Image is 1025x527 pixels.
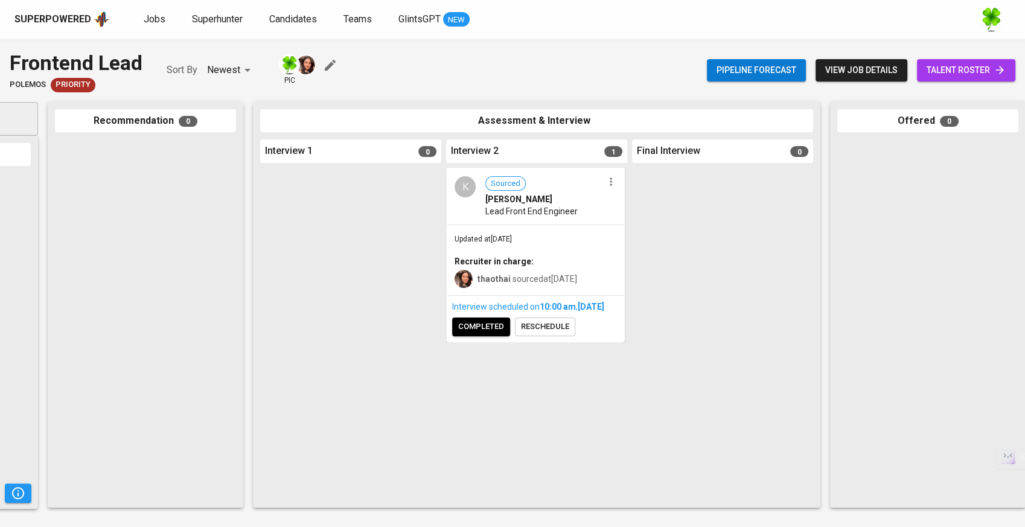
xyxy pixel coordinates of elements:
span: Teams [343,13,372,25]
div: Frontend Lead [10,48,142,78]
span: 0 [418,146,436,157]
span: Candidates [269,13,317,25]
span: 0 [940,116,959,127]
div: Interview scheduled on , [452,301,619,313]
span: Superhunter [192,13,243,25]
button: Open [31,118,34,120]
div: Assessment & Interview [260,109,813,133]
span: completed [458,320,504,334]
span: talent roster [927,63,1006,78]
div: Newest [207,59,255,81]
span: 0 [790,146,808,157]
span: reschedule [521,320,569,334]
button: reschedule [515,318,575,336]
img: f9493b8c-82b8-4f41-8722-f5d69bb1b761.jpg [979,7,1003,31]
span: GlintsGPT [398,13,441,25]
span: 0 [179,116,197,127]
span: Final Interview [637,144,700,158]
div: Recommendation [55,109,236,133]
a: Superhunter [192,12,245,27]
div: New Job received from Demand Team [51,78,95,92]
div: KSourced[PERSON_NAME]Lead Front End EngineerUpdated at[DATE]Recruiter in charge:thaothai sourceda... [446,168,625,342]
img: app logo [94,10,110,28]
img: thao.thai@glints.com [296,56,315,74]
span: Interview 2 [451,144,499,158]
img: f9493b8c-82b8-4f41-8722-f5d69bb1b761.jpg [280,56,299,74]
a: Candidates [269,12,319,27]
a: Teams [343,12,374,27]
div: K [455,176,476,197]
div: pic [279,54,300,86]
span: view job details [825,63,898,78]
div: Superpowered [14,13,91,27]
span: Jobs [144,13,165,25]
button: Pipeline forecast [707,59,806,81]
span: Pipeline forecast [717,63,796,78]
span: Updated at [DATE] [455,235,512,243]
p: Sort By [167,63,197,77]
span: Priority [51,79,95,91]
p: Newest [207,63,240,77]
span: Polemos [10,79,46,91]
a: GlintsGPT NEW [398,12,470,27]
span: sourced at [DATE] [477,274,577,284]
div: Offered [837,109,1018,133]
button: view job details [816,59,907,81]
span: NEW [443,14,470,26]
span: [PERSON_NAME] [485,193,552,205]
a: Jobs [144,12,168,27]
span: 10:00 AM [540,302,576,311]
span: Sourced [486,178,525,190]
span: Interview 1 [265,144,313,158]
span: [DATE] [578,302,604,311]
b: Recruiter in charge: [455,257,534,266]
button: completed [452,318,510,336]
a: Superpoweredapp logo [14,10,110,28]
a: talent roster [917,59,1015,81]
button: Pipeline Triggers [5,484,31,503]
img: thao.thai@glints.com [455,270,473,288]
span: 1 [604,146,622,157]
span: Lead Front End Engineer [485,205,578,217]
b: thaothai [477,274,511,284]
